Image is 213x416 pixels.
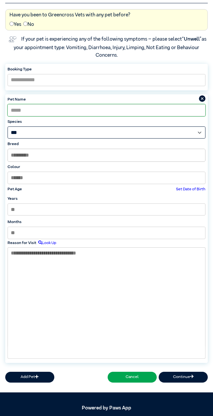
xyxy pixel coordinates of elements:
[8,119,205,125] label: Species
[182,37,202,42] span: “Unwell”
[5,405,208,411] h5: Powered by Paws App
[9,11,130,19] label: Have you been to Greencross Vets with any pet before?
[7,34,18,44] img: vet
[176,186,205,192] label: Set Date of Birth
[23,21,34,28] label: No
[8,186,22,192] label: Pet Age
[23,22,27,26] input: No
[8,164,205,170] label: Colour
[8,240,36,246] label: Reason for Visit
[36,240,56,246] label: Look Up
[9,22,14,26] input: Yes
[108,372,157,383] button: Cancel
[14,37,207,58] label: If your pet is experiencing any of the following symptoms – please select as your appointment typ...
[8,141,205,147] label: Breed
[9,21,21,28] label: Yes
[159,372,208,383] button: Continue
[8,97,205,103] label: Pet Name
[5,372,54,383] button: Add Pet
[8,196,18,202] label: Years
[8,66,205,72] label: Booking Type
[8,219,22,225] label: Months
